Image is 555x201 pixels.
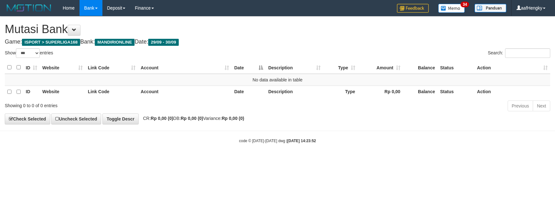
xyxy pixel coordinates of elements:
[287,139,316,143] strong: [DATE] 14:23:52
[438,61,475,74] th: Status
[95,39,135,46] span: MANDIRIONLINE
[138,86,232,98] th: Account
[358,86,403,98] th: Rp 0,00
[5,114,50,124] a: Check Selected
[102,114,139,124] a: Toggle Descr
[138,61,232,74] th: Account: activate to sort column ascending
[5,74,550,86] td: No data available in table
[40,86,85,98] th: Website
[40,61,85,74] th: Website: activate to sort column ascending
[475,4,506,12] img: panduan.png
[23,61,40,74] th: ID: activate to sort column ascending
[488,48,550,58] label: Search:
[5,23,550,36] h1: Mutasi Bank
[403,61,438,74] th: Balance
[85,86,138,98] th: Link Code
[16,48,40,58] select: Showentries
[505,48,550,58] input: Search:
[5,48,53,58] label: Show entries
[533,100,550,111] a: Next
[438,4,465,13] img: Button%20Memo.svg
[151,116,173,121] strong: Rp 0,00 (0)
[222,116,244,121] strong: Rp 0,00 (0)
[475,61,550,74] th: Action: activate to sort column ascending
[22,39,80,46] span: ISPORT > SUPERLIGA168
[5,100,226,109] div: Showing 0 to 0 of 0 entries
[266,61,323,74] th: Description: activate to sort column ascending
[397,4,429,13] img: Feedback.jpg
[239,139,316,143] small: code © [DATE]-[DATE] dwg |
[438,86,475,98] th: Status
[323,86,358,98] th: Type
[51,114,101,124] a: Uncheck Selected
[232,61,266,74] th: Date: activate to sort column descending
[358,61,403,74] th: Amount: activate to sort column ascending
[323,61,358,74] th: Type: activate to sort column ascending
[232,86,266,98] th: Date
[5,3,53,13] img: MOTION_logo.png
[5,39,550,45] h4: Game: Bank: Date:
[475,86,550,98] th: Action
[403,86,438,98] th: Balance
[23,86,40,98] th: ID
[181,116,203,121] strong: Rp 0,00 (0)
[266,86,323,98] th: Description
[148,39,179,46] span: 29/09 - 30/09
[140,116,244,121] span: CR: DB: Variance:
[85,61,138,74] th: Link Code: activate to sort column ascending
[508,100,533,111] a: Previous
[461,2,469,7] span: 34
